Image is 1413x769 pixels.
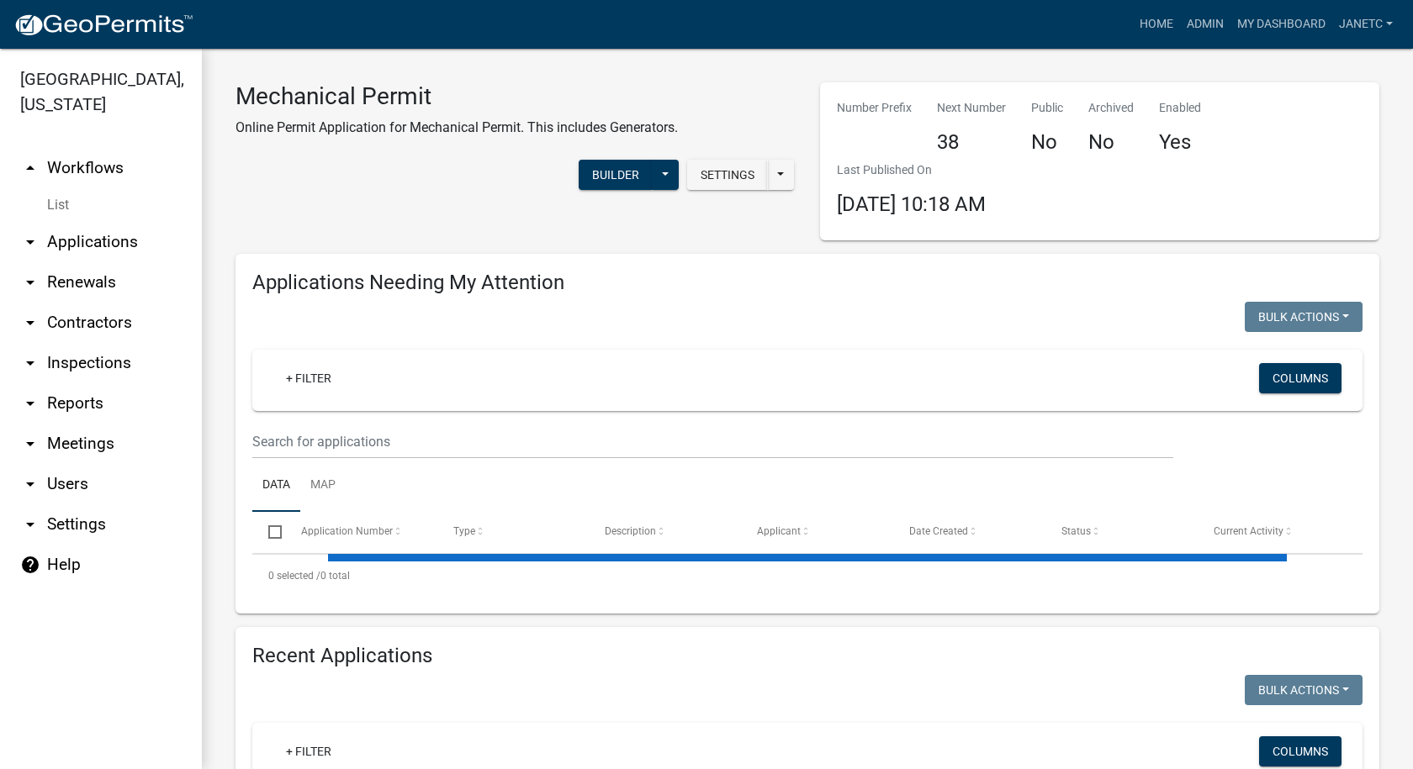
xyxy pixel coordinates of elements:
[757,525,801,537] span: Applicant
[579,160,653,190] button: Builder
[1031,130,1063,155] h4: No
[20,434,40,454] i: arrow_drop_down
[437,512,589,552] datatable-header-cell: Type
[909,525,968,537] span: Date Created
[20,555,40,575] i: help
[252,512,284,552] datatable-header-cell: Select
[20,313,40,333] i: arrow_drop_down
[1159,130,1201,155] h4: Yes
[893,512,1045,552] datatable-header-cell: Date Created
[20,474,40,494] i: arrow_drop_down
[741,512,893,552] datatable-header-cell: Applicant
[235,82,678,111] h3: Mechanical Permit
[20,353,40,373] i: arrow_drop_down
[273,736,345,766] a: + Filter
[1133,8,1180,40] a: Home
[1180,8,1230,40] a: Admin
[837,99,912,117] p: Number Prefix
[937,99,1006,117] p: Next Number
[1259,736,1342,766] button: Columns
[589,512,741,552] datatable-header-cell: Description
[252,644,1363,668] h4: Recent Applications
[284,512,437,552] datatable-header-cell: Application Number
[1088,130,1134,155] h4: No
[1245,302,1363,332] button: Bulk Actions
[20,272,40,292] i: arrow_drop_down
[273,363,345,393] a: + Filter
[235,118,678,138] p: Online Permit Application for Mechanical Permit. This includes Generators.
[252,424,1173,459] input: Search for applications
[1259,363,1342,393] button: Columns
[20,158,40,178] i: arrow_drop_up
[1061,525,1091,537] span: Status
[252,271,1363,295] h4: Applications Needing My Attention
[1088,99,1134,117] p: Archived
[20,393,40,413] i: arrow_drop_down
[252,459,300,513] a: Data
[1159,99,1201,117] p: Enabled
[1245,675,1363,705] button: Bulk Actions
[1214,525,1283,537] span: Current Activity
[837,161,986,179] p: Last Published On
[268,570,320,582] span: 0 selected /
[605,525,656,537] span: Description
[1230,8,1332,40] a: My Dashboard
[300,459,346,513] a: Map
[937,130,1006,155] h4: 38
[1332,8,1400,40] a: JanetC
[1031,99,1063,117] p: Public
[837,192,986,216] span: [DATE] 10:18 AM
[20,514,40,535] i: arrow_drop_down
[1045,512,1198,552] datatable-header-cell: Status
[453,525,475,537] span: Type
[1198,512,1350,552] datatable-header-cell: Current Activity
[301,525,393,537] span: Application Number
[687,160,768,190] button: Settings
[252,555,1363,597] div: 0 total
[20,232,40,252] i: arrow_drop_down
